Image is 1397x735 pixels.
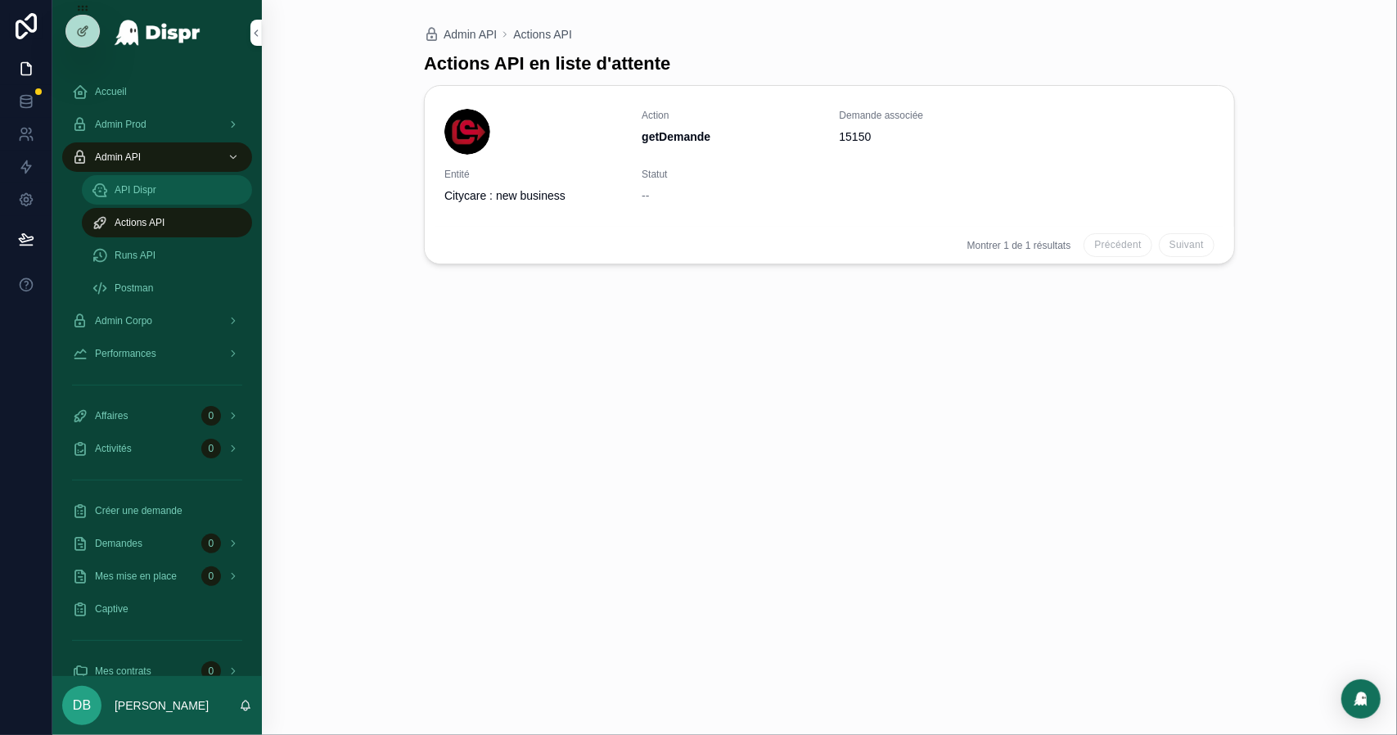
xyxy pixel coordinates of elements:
span: API Dispr [115,183,156,196]
div: 0 [201,566,221,586]
span: Actions API [115,216,164,229]
span: Mes contrats [95,665,151,678]
div: 0 [201,406,221,426]
span: Admin API [444,26,497,43]
a: Demandes0 [62,529,252,558]
span: Admin Corpo [95,314,152,327]
span: Accueil [95,85,127,98]
div: scrollable content [52,65,262,676]
span: Admin Prod [95,118,146,131]
a: Affaires0 [62,401,252,431]
span: Runs API [115,249,155,262]
a: Admin API [62,142,252,172]
a: Mes mise en place0 [62,561,252,591]
span: Demande associée [840,109,1215,122]
span: Affaires [95,409,128,422]
span: Citycare : new business [444,187,622,204]
span: Entité [444,168,622,181]
span: Captive [95,602,128,616]
a: Accueil [62,77,252,106]
a: Runs API [82,241,252,270]
a: Mes contrats0 [62,656,252,686]
div: 0 [201,439,221,458]
a: Actions API [82,208,252,237]
a: Admin Prod [62,110,252,139]
p: [PERSON_NAME] [115,697,209,714]
span: Action [642,109,819,122]
a: ActiongetDemandeDemande associée15150EntitéCitycare : new businessStatut-- [425,86,1234,227]
span: Montrer 1 de 1 résultats [967,239,1071,252]
span: Demandes [95,537,142,550]
a: Activités0 [62,434,252,463]
span: Admin API [95,151,141,164]
span: DB [73,696,91,715]
a: Admin Corpo [62,306,252,336]
a: Captive [62,594,252,624]
span: Performances [95,347,156,360]
a: Performances [62,339,252,368]
a: Postman [82,273,252,303]
h1: Actions API en liste d'attente [424,52,670,75]
span: Postman [115,282,153,295]
strong: getDemande [642,130,710,143]
img: App logo [114,20,201,46]
div: Open Intercom Messenger [1341,679,1381,719]
a: Créer une demande [62,496,252,525]
a: Admin API [424,26,497,43]
div: 0 [201,534,221,553]
span: Statut [642,168,1017,181]
div: 0 [201,661,221,681]
a: API Dispr [82,175,252,205]
span: Activités [95,442,132,455]
span: -- [642,187,649,204]
span: Créer une demande [95,504,183,517]
span: Mes mise en place [95,570,177,583]
span: 15150 [840,129,1215,145]
a: Actions API [513,26,572,43]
